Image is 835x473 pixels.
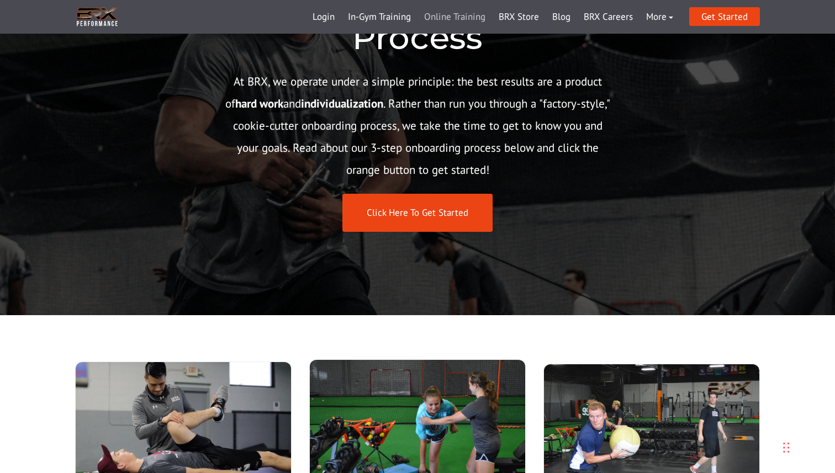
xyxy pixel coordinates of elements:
[672,354,835,473] iframe: Chat Widget
[306,4,341,30] a: Login
[417,4,492,30] a: Online Training
[235,96,283,111] strong: hard work
[75,6,119,28] img: BRX Transparent Logo-2
[306,4,680,30] div: Navigation Menu
[640,4,680,30] a: More
[225,74,610,177] span: At BRX, we operate under a simple principle: the best results are a product of and . Rather than ...
[689,7,760,26] a: Get Started
[342,194,493,232] a: Click Here To Get Started
[577,4,640,30] a: BRX Careers
[492,4,546,30] a: BRX Store
[546,4,577,30] a: Blog
[341,4,417,30] a: In-Gym Training
[301,96,383,111] strong: individualization
[783,431,790,464] div: Drag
